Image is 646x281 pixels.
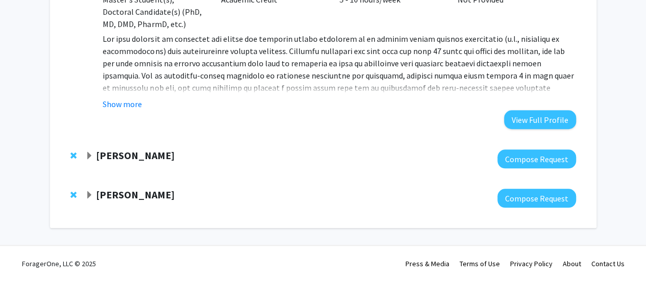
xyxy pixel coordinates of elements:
span: Remove Gregory Jaffe from bookmarks [70,151,77,160]
button: Compose Request to Katie Hunzinger [497,189,576,208]
a: Press & Media [405,259,449,268]
p: Lor ipsu dolorsit am consectet adi elitse doe temporin utlabo etdolorem al en adminim veniam quis... [103,33,576,143]
a: Terms of Use [460,259,500,268]
iframe: Chat [8,235,43,273]
a: About [563,259,581,268]
span: Expand Gregory Jaffe Bookmark [85,152,93,160]
a: Privacy Policy [510,259,553,268]
span: Remove Katie Hunzinger from bookmarks [70,191,77,199]
button: Show more [103,98,142,110]
strong: [PERSON_NAME] [96,188,175,201]
span: Expand Katie Hunzinger Bookmark [85,191,93,199]
button: Compose Request to Gregory Jaffe [497,149,576,168]
a: Contact Us [591,259,625,268]
button: View Full Profile [504,110,576,129]
strong: [PERSON_NAME] [96,149,175,162]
